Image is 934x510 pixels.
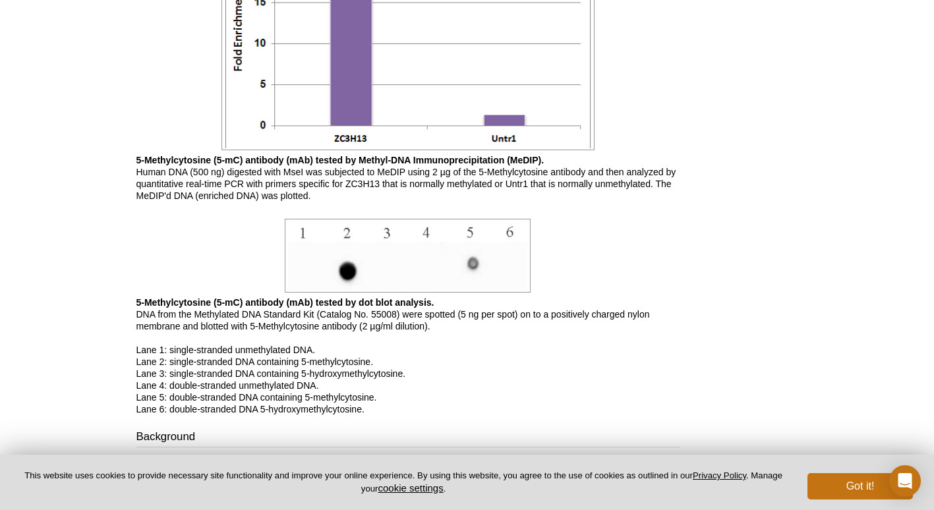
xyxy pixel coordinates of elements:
img: 5-Methylcytosine (5-mC) antibody (mAb) tested by dot blot analysis. [285,219,531,293]
a: Privacy Policy [693,470,746,480]
button: Got it! [807,473,913,499]
h3: Background [136,429,680,447]
p: DNA from the Methylated DNA Standard Kit (Catalog No. 55008) were spotted (5 ng per spot) on to a... [136,297,680,415]
p: This website uses cookies to provide necessary site functionality and improve your online experie... [21,470,786,495]
p: Human DNA (500 ng) digested with MseI was subjected to MeDIP using 2 µg of the 5-Methylcytosine a... [136,154,680,202]
b: 5-Methylcytosine (5-mC) antibody (mAb) tested by Methyl-DNA Immunoprecipitation (MeDIP). [136,155,544,165]
b: 5-Methylcytosine (5-mC) antibody (mAb) tested by dot blot analysis. [136,297,434,308]
button: cookie settings [378,482,443,494]
div: Open Intercom Messenger [889,465,921,497]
